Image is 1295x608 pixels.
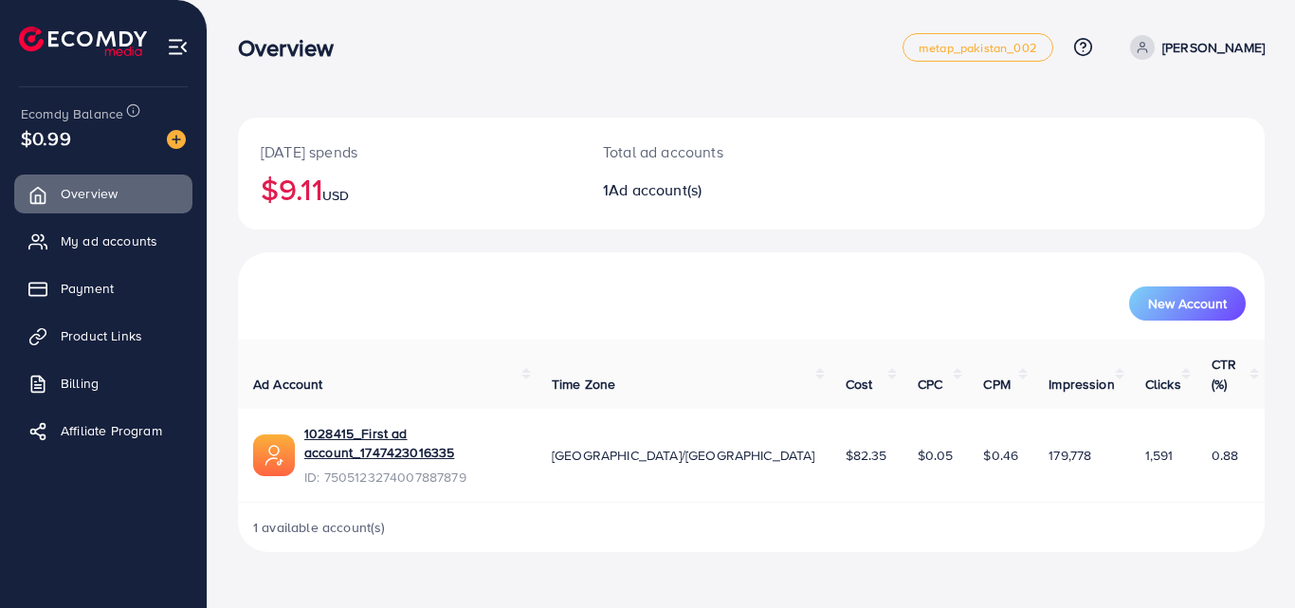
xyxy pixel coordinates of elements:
[322,186,349,205] span: USD
[167,36,189,58] img: menu
[61,421,162,440] span: Affiliate Program
[609,179,702,200] span: Ad account(s)
[1145,446,1174,465] span: 1,591
[603,181,814,199] h2: 1
[903,33,1053,62] a: metap_pakistan_002
[1162,36,1265,59] p: [PERSON_NAME]
[846,375,873,394] span: Cost
[167,130,186,149] img: image
[14,364,192,402] a: Billing
[61,374,99,393] span: Billing
[61,231,157,250] span: My ad accounts
[1212,355,1236,393] span: CTR (%)
[14,412,192,450] a: Affiliate Program
[304,468,521,487] span: ID: 7505123274007887879
[1049,446,1091,465] span: 179,778
[1049,375,1115,394] span: Impression
[21,124,71,152] span: $0.99
[1145,375,1181,394] span: Clicks
[1212,446,1239,465] span: 0.88
[918,375,942,394] span: CPC
[14,222,192,260] a: My ad accounts
[304,424,521,463] a: 1028415_First ad account_1747423016335
[14,317,192,355] a: Product Links
[1148,297,1227,310] span: New Account
[261,171,557,207] h2: $9.11
[918,446,954,465] span: $0.05
[61,326,142,345] span: Product Links
[552,446,815,465] span: [GEOGRAPHIC_DATA]/[GEOGRAPHIC_DATA]
[14,175,192,212] a: Overview
[983,375,1010,394] span: CPM
[1129,286,1246,321] button: New Account
[983,446,1018,465] span: $0.46
[238,34,349,62] h3: Overview
[919,42,1037,54] span: metap_pakistan_002
[603,140,814,163] p: Total ad accounts
[253,375,323,394] span: Ad Account
[19,27,147,56] img: logo
[846,446,887,465] span: $82.35
[61,184,118,203] span: Overview
[61,279,114,298] span: Payment
[253,434,295,476] img: ic-ads-acc.e4c84228.svg
[552,375,615,394] span: Time Zone
[253,518,386,537] span: 1 available account(s)
[1122,35,1265,60] a: [PERSON_NAME]
[21,104,123,123] span: Ecomdy Balance
[14,269,192,307] a: Payment
[261,140,557,163] p: [DATE] spends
